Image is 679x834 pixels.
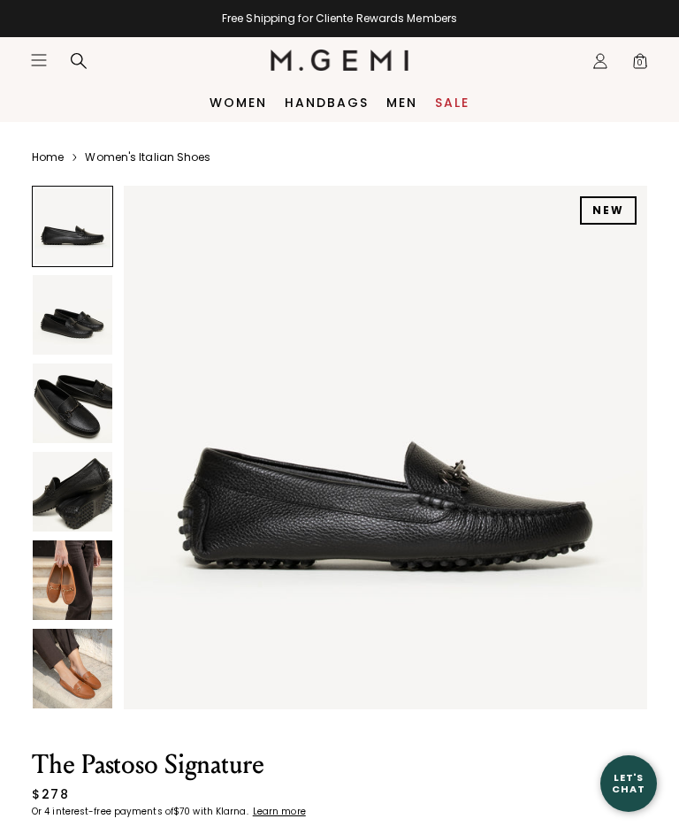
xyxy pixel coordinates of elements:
[285,96,369,110] a: Handbags
[124,186,647,709] img: The Pastoso Signature
[33,275,112,355] img: The Pastoso Signature
[435,96,469,110] a: Sale
[600,772,657,794] div: Let's Chat
[33,452,112,532] img: The Pastoso Signature
[32,752,401,778] h1: The Pastoso Signature
[251,807,306,817] a: Learn more
[30,51,48,69] button: Open site menu
[386,96,417,110] a: Men
[580,196,637,225] div: NEW
[253,805,306,818] klarna-placement-style-cta: Learn more
[33,363,112,443] img: The Pastoso Signature
[32,150,64,165] a: Home
[33,629,112,708] img: The Pastoso Signature
[631,56,649,73] span: 0
[32,785,69,803] div: $278
[271,50,409,71] img: M.Gemi
[33,540,112,620] img: The Pastoso Signature
[173,805,190,818] klarna-placement-style-amount: $70
[85,150,210,165] a: Women's Italian Shoes
[32,805,173,818] klarna-placement-style-body: Or 4 interest-free payments of
[210,96,267,110] a: Women
[193,805,250,818] klarna-placement-style-body: with Klarna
